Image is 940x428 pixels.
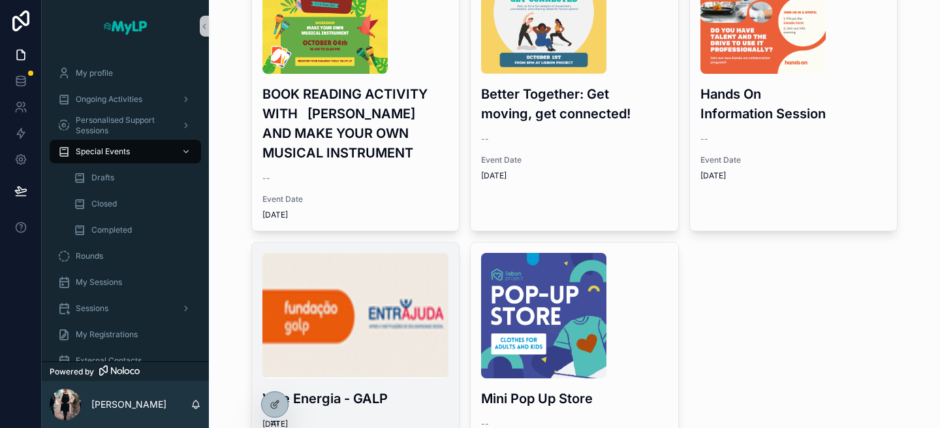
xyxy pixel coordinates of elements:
span: External Contacts [76,355,142,366]
span: Rounds [76,251,103,261]
p: [PERSON_NAME] [91,398,166,411]
a: My Registrations [50,323,201,346]
h3: Hands On Information Session [700,84,887,123]
span: Special Events [76,146,130,157]
a: Ongoing Activities [50,88,201,111]
span: Personalised Support Sessions [76,115,171,136]
h3: Vale Energia - GALP [262,389,449,408]
a: My Sessions [50,271,201,294]
a: Special Events [50,140,201,163]
img: App logo [102,16,148,37]
a: My profile [50,61,201,85]
a: Sessions [50,297,201,320]
a: Closed [65,192,201,216]
a: Completed [65,218,201,242]
div: scrollable content [42,52,209,361]
span: -- [481,134,489,144]
span: [DATE] [481,171,668,181]
span: My profile [76,68,113,78]
h3: BOOK READING ACTIVITY WITH [PERSON_NAME] AND MAKE YOUR OWN MUSICAL INSTRUMENT [262,84,449,163]
span: Event Date [262,194,449,205]
span: [DATE] [700,171,887,181]
span: My Sessions [76,277,122,288]
span: Sessions [76,303,108,314]
span: -- [262,173,270,184]
a: Powered by [42,361,209,381]
span: Ongoing Activities [76,94,142,105]
span: My Registrations [76,329,138,340]
a: Personalised Support Sessions [50,114,201,137]
img: Screenshot-2025-09-23-at-16.07.38.png [262,253,449,378]
span: Powered by [50,367,94,377]
a: Rounds [50,244,201,268]
a: External Contacts [50,349,201,372]
a: Drafts [65,166,201,189]
span: -- [700,134,708,144]
span: Event Date [700,155,887,165]
span: Closed [91,199,117,209]
span: Completed [91,225,132,235]
span: Event Date [481,155,668,165]
span: Drafts [91,173,114,183]
h3: Mini Pop Up Store [481,389,668,408]
span: [DATE] [262,210,449,220]
img: Pop-Up-Store.png [481,253,606,378]
h3: Better Together: Get moving, get connected! [481,84,668,123]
